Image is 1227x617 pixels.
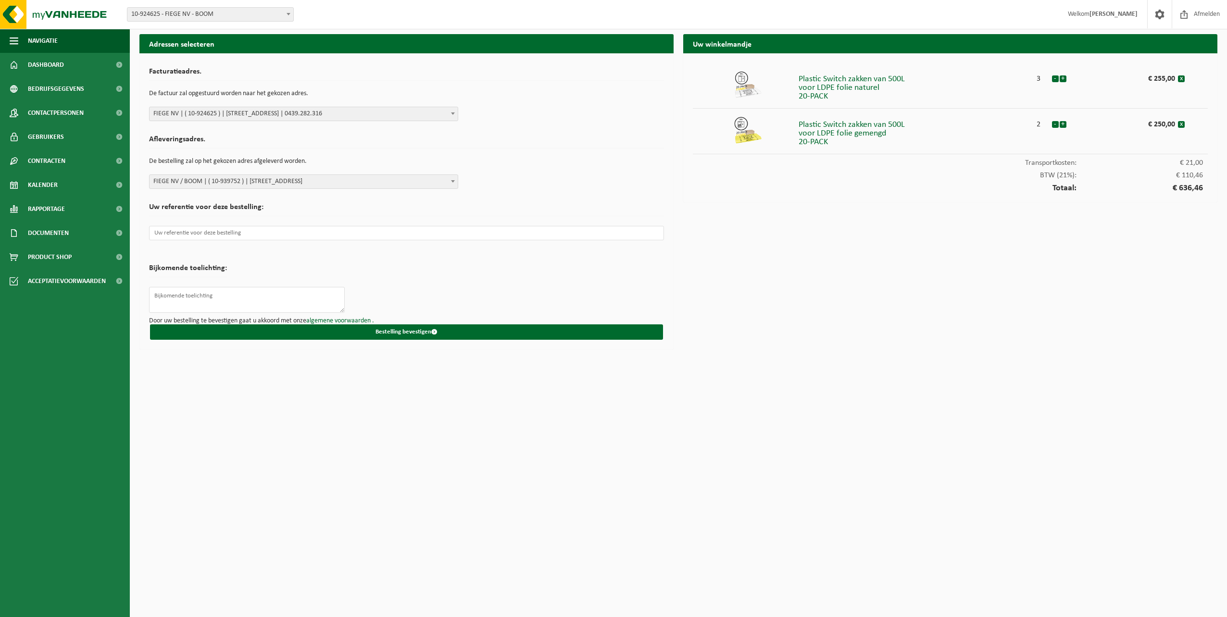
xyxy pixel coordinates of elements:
button: + [1060,75,1066,82]
img: 01-999961 [734,70,763,99]
h2: Uw referentie voor deze bestelling: [149,203,664,216]
span: FIEGE NV | ( 10-924625 ) | KLAMPOVENWEG 50 , 2850 BOOM | 0439.282.316 [150,107,458,121]
button: + [1060,121,1066,128]
div: Plastic Switch zakken van 500L voor LDPE folie gemengd 20-PACK [799,116,1026,147]
span: 10-924625 - FIEGE NV - BOOM [127,7,294,22]
p: De bestelling zal op het gekozen adres afgeleverd worden. [149,153,664,170]
p: De factuur zal opgestuurd worden naar het gekozen adres. [149,86,664,102]
h2: Uw winkelmandje [683,34,1217,53]
div: 3 [1026,70,1052,83]
h2: Facturatieadres. [149,68,664,81]
span: Dashboard [28,53,64,77]
span: Bedrijfsgegevens [28,77,84,101]
button: Bestelling bevestigen [150,324,663,340]
a: algemene voorwaarden . [306,317,374,324]
div: € 250,00 [1102,116,1178,128]
button: x [1178,75,1185,82]
p: Door uw bestelling te bevestigen gaat u akkoord met onze [149,318,664,324]
span: Contracten [28,149,65,173]
span: Documenten [28,221,69,245]
span: Product Shop [28,245,72,269]
span: € 636,46 [1077,184,1203,193]
div: Totaal: [693,179,1208,193]
img: 01-999964 [734,116,763,145]
strong: [PERSON_NAME] [1089,11,1138,18]
button: - [1052,75,1059,82]
span: Navigatie [28,29,58,53]
span: Kalender [28,173,58,197]
h2: Bijkomende toelichting: [149,264,227,277]
span: Rapportage [28,197,65,221]
span: 10-924625 - FIEGE NV - BOOM [127,8,293,21]
span: € 110,46 [1077,172,1203,179]
button: - [1052,121,1059,128]
span: FIEGE NV / BOOM | ( 10-939752 ) | KLAMPOVENWEG 50, 2850 BOOM [149,174,458,189]
span: FIEGE NV / BOOM | ( 10-939752 ) | KLAMPOVENWEG 50, 2850 BOOM [150,175,458,188]
div: 2 [1026,116,1052,128]
div: € 255,00 [1102,70,1178,83]
div: BTW (21%): [693,167,1208,179]
h2: Adressen selecteren [139,34,674,53]
span: Acceptatievoorwaarden [28,269,106,293]
div: Plastic Switch zakken van 500L voor LDPE folie naturel 20-PACK [799,70,1026,101]
span: Contactpersonen [28,101,84,125]
input: Uw referentie voor deze bestelling [149,226,664,240]
button: x [1178,121,1185,128]
span: € 21,00 [1077,159,1203,167]
div: Transportkosten: [693,154,1208,167]
h2: Afleveringsadres. [149,136,664,148]
span: Gebruikers [28,125,64,149]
